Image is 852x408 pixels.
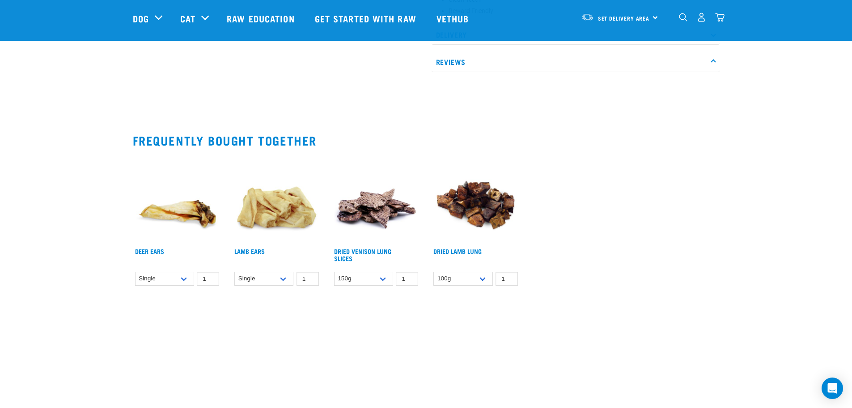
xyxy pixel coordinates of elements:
img: Pile Of Lamb Ears Treat For Pets [232,155,321,244]
a: Get started with Raw [306,0,428,36]
input: 1 [197,272,219,286]
img: home-icon-1@2x.png [679,13,687,21]
a: Dried Lamb Lung [433,249,482,253]
h2: Frequently bought together [133,133,720,147]
a: Dog [133,12,149,25]
a: Raw Education [218,0,305,36]
a: Vethub [428,0,480,36]
input: 1 [396,272,418,286]
img: van-moving.png [581,13,593,21]
img: home-icon@2x.png [715,13,725,22]
a: Lamb Ears [234,249,265,253]
p: Reviews [432,52,720,72]
a: Cat [180,12,195,25]
img: A Deer Ear Treat For Pets [133,155,222,244]
img: Pile Of Dried Lamb Lungs For Pets [431,155,520,244]
div: Open Intercom Messenger [822,378,843,399]
img: 1304 Venison Lung Slices 01 [332,155,421,244]
input: 1 [297,272,319,286]
a: Dried Venison Lung Slices [334,249,391,260]
input: 1 [496,272,518,286]
a: Deer Ears [135,249,164,253]
img: user.png [697,13,706,22]
span: Set Delivery Area [598,17,650,20]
